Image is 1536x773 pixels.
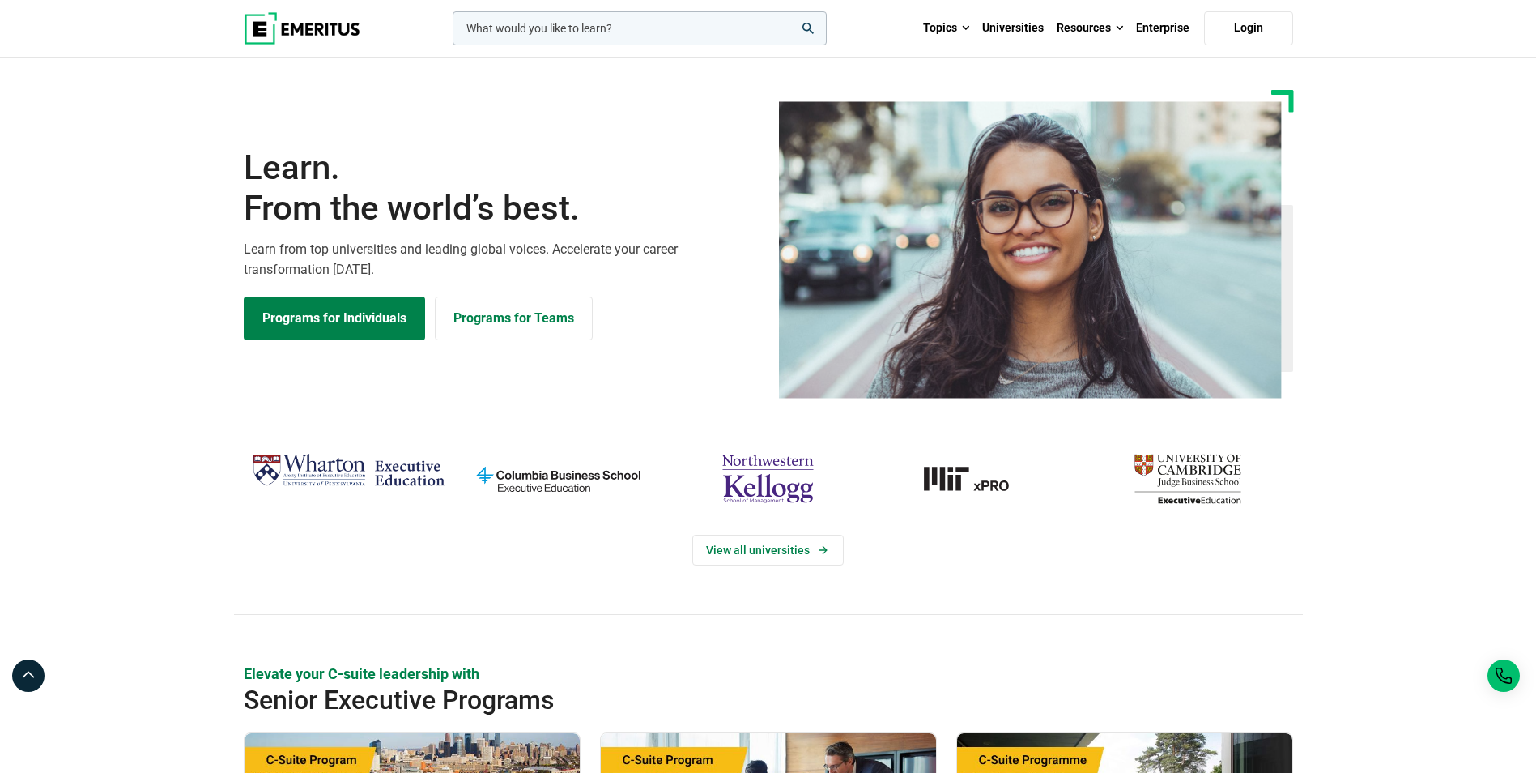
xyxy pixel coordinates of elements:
[692,535,844,566] a: View Universities
[435,297,593,340] a: Explore for Business
[462,447,655,510] img: columbia-business-school
[671,447,865,510] img: northwestern-kellogg
[244,188,759,228] span: From the world’s best.
[244,147,759,229] h1: Learn.
[244,297,425,340] a: Explore Programs
[244,239,759,280] p: Learn from top universities and leading global voices. Accelerate your career transformation [DATE].
[453,11,827,45] input: woocommerce-product-search-field-0
[1204,11,1293,45] a: Login
[244,664,1293,684] p: Elevate your C-suite leadership with
[779,101,1282,399] img: Learn from the world's best
[252,447,445,495] img: Wharton Executive Education
[1091,447,1284,510] img: cambridge-judge-business-school
[244,684,1188,716] h2: Senior Executive Programs
[881,447,1074,510] a: MIT-xPRO
[881,447,1074,510] img: MIT xPRO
